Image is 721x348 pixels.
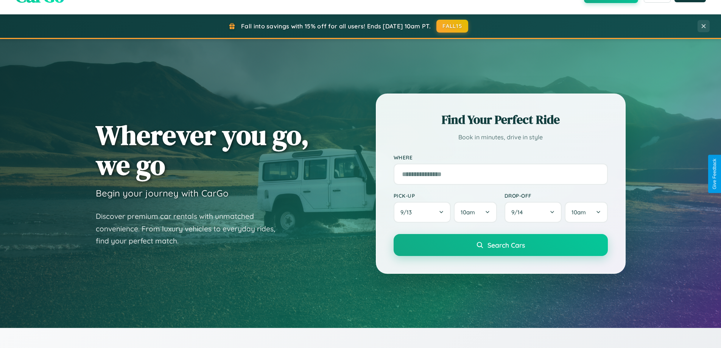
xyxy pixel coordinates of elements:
span: Fall into savings with 15% off for all users! Ends [DATE] 10am PT. [241,22,431,30]
label: Pick-up [394,192,497,199]
span: 9 / 14 [511,209,526,216]
button: 10am [565,202,607,223]
label: Drop-off [505,192,608,199]
span: Search Cars [487,241,525,249]
button: FALL15 [436,20,468,33]
button: Search Cars [394,234,608,256]
h2: Find Your Perfect Ride [394,111,608,128]
button: 9/13 [394,202,451,223]
h3: Begin your journey with CarGo [96,187,229,199]
button: 9/14 [505,202,562,223]
span: 10am [572,209,586,216]
h1: Wherever you go, we go [96,120,309,180]
label: Where [394,154,608,161]
p: Discover premium car rentals with unmatched convenience. From luxury vehicles to everyday rides, ... [96,210,285,247]
span: 10am [461,209,475,216]
span: 9 / 13 [400,209,416,216]
div: Give Feedback [712,159,717,189]
button: 10am [454,202,497,223]
p: Book in minutes, drive in style [394,132,608,143]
